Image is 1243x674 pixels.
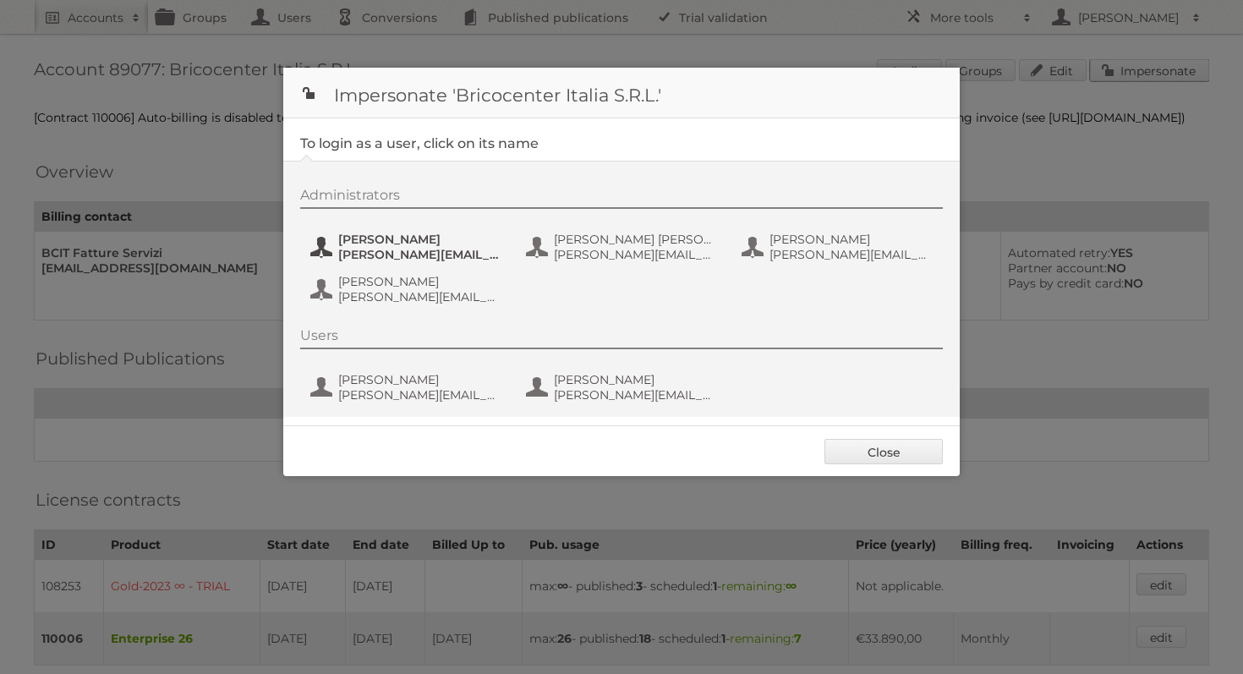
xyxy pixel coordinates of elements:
[769,247,934,262] span: [PERSON_NAME][EMAIL_ADDRESS][PERSON_NAME][DOMAIN_NAME]
[524,370,723,404] button: [PERSON_NAME] [PERSON_NAME][EMAIL_ADDRESS][PERSON_NAME][DOMAIN_NAME]
[554,247,718,262] span: [PERSON_NAME][EMAIL_ADDRESS][DOMAIN_NAME]
[338,247,502,262] span: [PERSON_NAME][EMAIL_ADDRESS][DOMAIN_NAME]
[338,274,502,289] span: [PERSON_NAME]
[309,230,507,264] button: [PERSON_NAME] [PERSON_NAME][EMAIL_ADDRESS][DOMAIN_NAME]
[309,272,507,306] button: [PERSON_NAME] [PERSON_NAME][EMAIL_ADDRESS][DOMAIN_NAME]
[824,439,943,464] a: Close
[338,372,502,387] span: [PERSON_NAME]
[524,230,723,264] button: [PERSON_NAME] [PERSON_NAME] GI DELEFORGE [PERSON_NAME][EMAIL_ADDRESS][DOMAIN_NAME]
[283,68,960,118] h1: Impersonate 'Bricocenter Italia S.R.L.'
[769,232,934,247] span: [PERSON_NAME]
[554,387,718,403] span: [PERSON_NAME][EMAIL_ADDRESS][PERSON_NAME][DOMAIN_NAME]
[338,232,502,247] span: [PERSON_NAME]
[300,187,943,209] div: Administrators
[740,230,939,264] button: [PERSON_NAME] [PERSON_NAME][EMAIL_ADDRESS][PERSON_NAME][DOMAIN_NAME]
[300,135,539,151] legend: To login as a user, click on its name
[300,327,943,349] div: Users
[338,387,502,403] span: [PERSON_NAME][EMAIL_ADDRESS][PERSON_NAME][DOMAIN_NAME]
[309,370,507,404] button: [PERSON_NAME] [PERSON_NAME][EMAIL_ADDRESS][PERSON_NAME][DOMAIN_NAME]
[338,289,502,304] span: [PERSON_NAME][EMAIL_ADDRESS][DOMAIN_NAME]
[554,232,718,247] span: [PERSON_NAME] [PERSON_NAME] GI DELEFORGE
[554,372,718,387] span: [PERSON_NAME]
